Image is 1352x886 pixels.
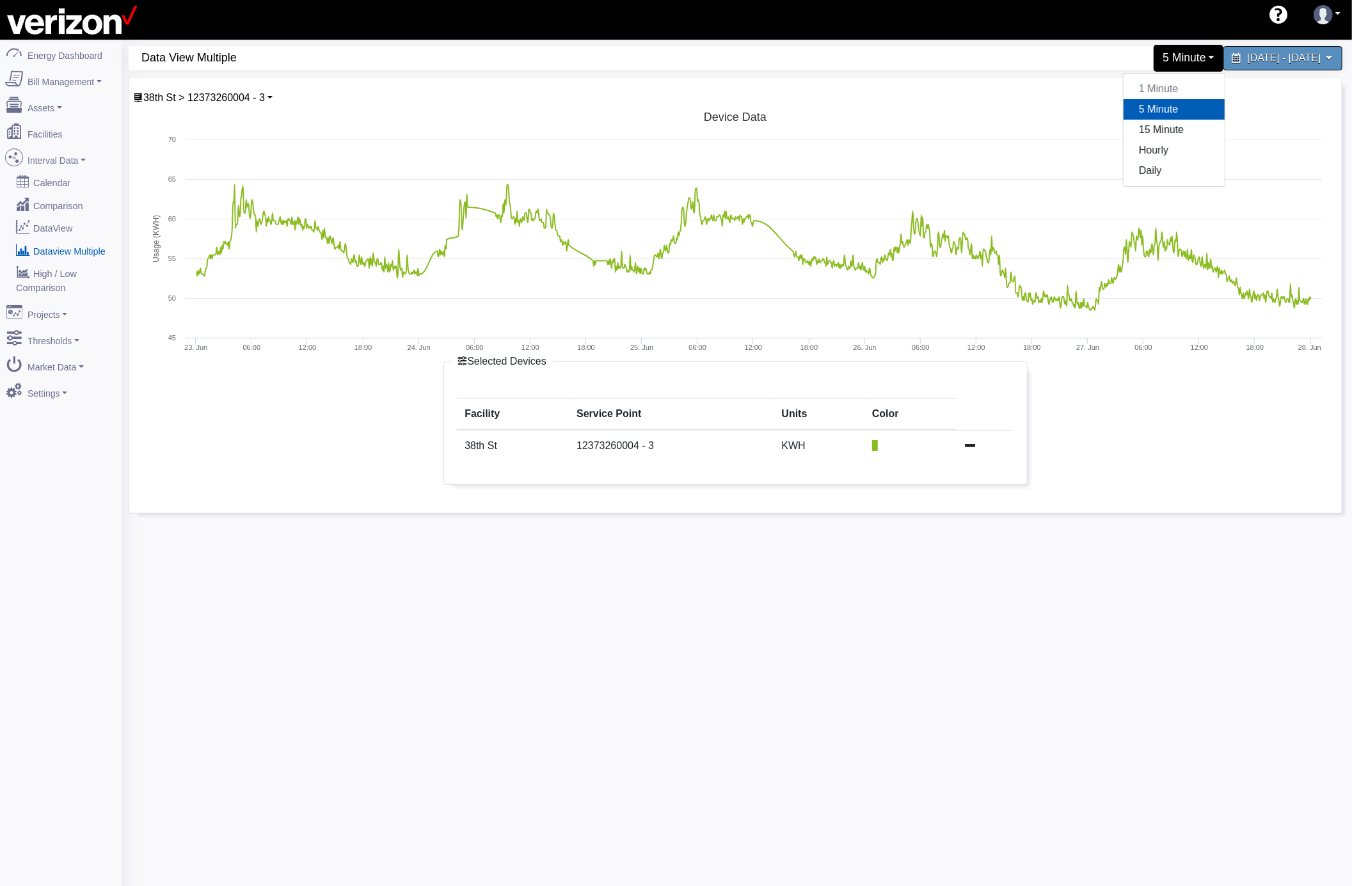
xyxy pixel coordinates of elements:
[704,111,767,123] tspan: Device Data
[299,344,317,351] text: 12:00
[577,344,595,351] text: 18:00
[457,399,569,431] th: Facility
[630,344,653,351] tspan: 25. Jun
[1298,344,1321,351] tspan: 28. Jun
[133,92,273,103] a: 38th St > 12373260004 - 3
[1314,5,1333,24] img: user-3.svg
[521,344,539,351] text: 12:00
[143,92,265,103] span: Device List
[1248,52,1321,63] span: [DATE] - [DATE]
[1124,161,1225,181] a: Daily
[1124,140,1225,161] a: Hourly
[967,344,985,351] text: 12:00
[1023,344,1041,351] text: 18:00
[1134,344,1152,351] text: 06:00
[141,46,542,70] span: Data View Multiple
[1124,99,1225,120] a: 5 Minute
[168,334,176,342] text: 45
[689,344,707,351] text: 06:00
[800,344,818,351] text: 18:00
[168,215,176,223] text: 60
[864,399,957,431] th: Color
[168,136,176,143] text: 70
[184,344,207,351] tspan: 23. Jun
[243,344,261,351] text: 06:00
[152,215,161,262] tspan: Usage (KWH)
[457,354,546,369] div: Selected Devices
[1191,344,1209,351] text: 12:00
[354,344,372,351] text: 18:00
[1123,73,1225,187] div: 5 Minute
[466,344,484,351] text: 06:00
[912,344,930,351] text: 06:00
[1154,45,1223,72] div: 5 Minute
[1246,344,1264,351] text: 18:00
[457,430,569,461] td: 38th St
[569,399,774,431] th: Service Point
[168,294,176,302] text: 50
[408,344,431,351] tspan: 24. Jun
[774,430,864,461] td: KWH
[745,344,763,351] text: 12:00
[1076,344,1099,351] tspan: 27. Jun
[854,344,877,351] tspan: 26. Jun
[1124,120,1225,140] a: 15 Minute
[774,399,864,431] th: Units
[569,430,774,461] td: 12373260004 - 3
[168,255,176,262] text: 55
[168,175,176,183] text: 65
